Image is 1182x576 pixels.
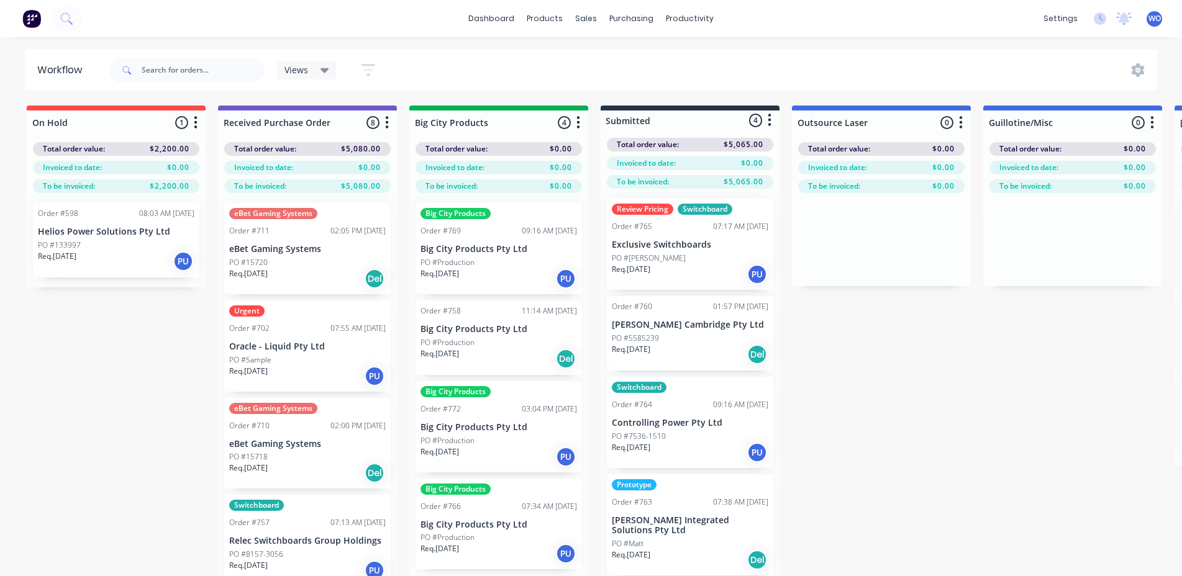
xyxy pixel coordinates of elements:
span: Total order value: [43,143,105,155]
div: Big City ProductsOrder #76909:16 AM [DATE]Big City Products Pty LtdPO #ProductionReq.[DATE]PU [416,203,582,294]
div: Del [747,550,767,570]
div: Del [556,349,576,369]
div: UrgentOrder #70207:55 AM [DATE]Oracle - Liquid Pty LtdPO #SampleReq.[DATE]PU [224,300,391,392]
span: $2,200.00 [150,181,189,192]
div: Big City Products [421,208,491,219]
span: $5,080.00 [341,143,381,155]
p: PO #[PERSON_NAME] [612,253,686,264]
p: Exclusive Switchboards [612,240,768,250]
div: 07:13 AM [DATE] [330,517,386,528]
span: Views [284,63,308,76]
div: 07:38 AM [DATE] [713,497,768,508]
div: Big City Products [421,386,491,397]
img: Factory [22,9,41,28]
span: $0.00 [550,162,572,173]
span: $0.00 [550,143,572,155]
span: $0.00 [550,181,572,192]
div: PU [556,544,576,564]
div: Review Pricing [612,204,673,215]
p: Req. [DATE] [612,344,650,355]
div: Order #764 [612,399,652,410]
input: Search for orders... [142,58,265,83]
div: 07:17 AM [DATE] [713,221,768,232]
span: Total order value: [808,143,870,155]
p: Oracle - Liquid Pty Ltd [229,341,386,352]
span: Invoiced to date: [43,162,102,173]
div: Order #763 [612,497,652,508]
p: Big City Products Pty Ltd [421,324,577,335]
p: Helios Power Solutions Pty Ltd [38,227,194,237]
div: PU [173,251,193,271]
p: [PERSON_NAME] Cambridge Pty Ltd [612,320,768,330]
p: PO #133997 [38,240,81,251]
div: settings [1037,9,1084,28]
p: Req. [DATE] [612,442,650,453]
div: 09:16 AM [DATE] [522,225,577,236]
div: Order #76001:57 PM [DATE][PERSON_NAME] Cambridge Pty LtdPO #5585239Req.[DATE]Del [607,296,773,371]
span: $5,065.00 [724,176,763,187]
span: Total order value: [617,139,679,150]
span: Invoiced to date: [425,162,484,173]
span: $2,200.00 [150,143,189,155]
p: Req. [DATE] [421,543,459,554]
div: 09:16 AM [DATE] [713,399,768,410]
span: $5,065.00 [724,139,763,150]
p: Req. [DATE] [229,366,268,377]
span: $0.00 [1124,181,1146,192]
div: eBet Gaming SystemsOrder #71102:05 PM [DATE]eBet Gaming SystemsPO #15720Req.[DATE]Del [224,203,391,294]
div: productivity [660,9,720,28]
div: Big City Products [421,484,491,495]
div: Prototype [612,479,657,490]
div: PU [556,447,576,467]
p: Req. [DATE] [421,268,459,279]
div: Workflow [37,63,88,78]
p: PO #15718 [229,451,268,462]
p: Req. [DATE] [38,251,76,262]
div: 02:00 PM [DATE] [330,420,386,431]
div: Del [365,269,384,289]
div: Order #711 [229,225,270,236]
p: Controlling Power Pty Ltd [612,418,768,428]
p: PO #7536-1510 [612,431,666,442]
p: eBet Gaming Systems [229,439,386,449]
div: purchasing [603,9,660,28]
span: To be invoiced: [425,181,478,192]
span: To be invoiced: [808,181,860,192]
p: PO #15720 [229,257,268,268]
div: PU [365,366,384,386]
span: Invoiced to date: [999,162,1058,173]
span: To be invoiced: [617,176,669,187]
div: products [521,9,569,28]
span: To be invoiced: [234,181,286,192]
div: Big City ProductsOrder #76607:34 AM [DATE]Big City Products Pty LtdPO #ProductionReq.[DATE]PU [416,479,582,570]
p: PO #Production [421,532,475,543]
span: $0.00 [167,162,189,173]
p: Big City Products Pty Ltd [421,422,577,433]
span: To be invoiced: [43,181,95,192]
span: $0.00 [932,162,955,173]
span: Invoiced to date: [808,162,867,173]
div: PU [556,269,576,289]
span: WO [1148,13,1161,24]
div: 02:05 PM [DATE] [330,225,386,236]
span: Total order value: [999,143,1062,155]
div: Order #758 [421,305,461,317]
div: Order #769 [421,225,461,236]
div: 01:57 PM [DATE] [713,301,768,312]
span: $0.00 [741,158,763,169]
p: Req. [DATE] [421,446,459,457]
span: $0.00 [932,181,955,192]
div: PrototypeOrder #76307:38 AM [DATE][PERSON_NAME] Integrated Solutions Pty LtdPO #MattReq.[DATE]Del [607,474,773,576]
div: Order #760 [612,301,652,312]
div: Review PricingSwitchboardOrder #76507:17 AM [DATE]Exclusive SwitchboardsPO #[PERSON_NAME]Req.[DAT... [607,199,773,290]
div: PU [747,264,767,284]
p: Req. [DATE] [612,549,650,560]
div: 11:14 AM [DATE] [522,305,577,317]
p: Req. [DATE] [229,560,268,571]
p: PO #Production [421,337,475,348]
p: PO #8157-3056 [229,549,283,560]
div: Order #772 [421,403,461,415]
div: Del [747,344,767,364]
div: Order #598 [38,208,78,219]
div: Switchboard [612,382,666,393]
